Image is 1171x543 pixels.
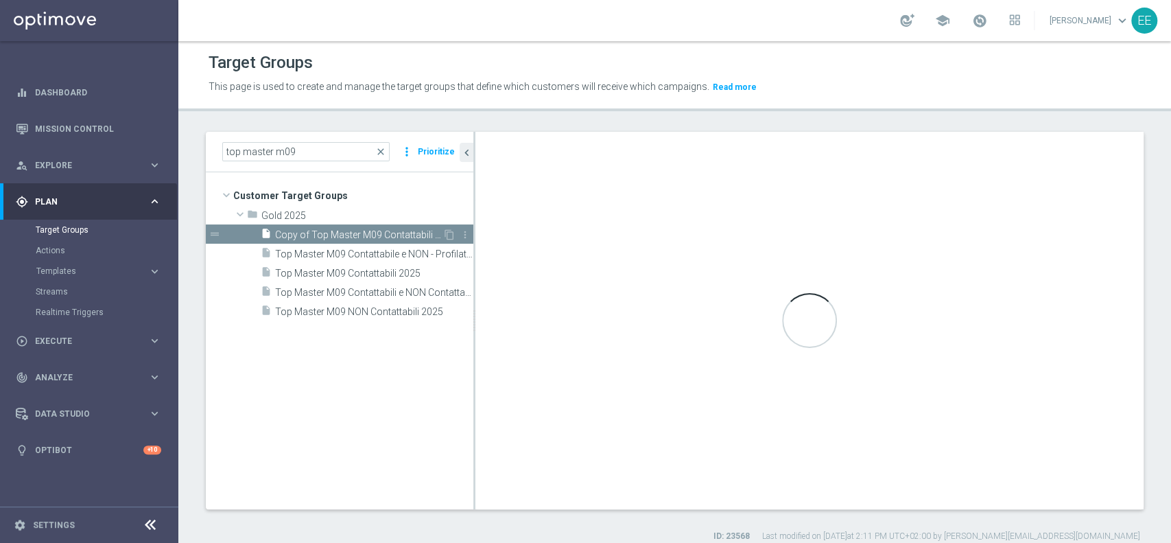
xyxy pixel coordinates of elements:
button: track_changes Analyze keyboard_arrow_right [15,372,162,383]
i: person_search [16,159,28,172]
label: Last modified on [DATE] at 2:11 PM UTC+02:00 by [PERSON_NAME][EMAIL_ADDRESS][DOMAIN_NAME] [762,531,1140,542]
span: Top Master M09 NON Contattabili 2025 [275,306,473,318]
i: keyboard_arrow_right [148,265,161,278]
a: Mission Control [35,111,161,147]
button: Mission Control [15,124,162,135]
span: Copy of Top Master M09 Contattabili 2025 [275,229,442,241]
h1: Target Groups [209,53,313,73]
i: equalizer [16,86,28,99]
input: Quick find group or folder [222,142,390,161]
i: more_vert [460,229,471,240]
i: keyboard_arrow_right [148,159,161,172]
div: Templates [36,267,148,275]
span: Top Master M09 Contattabile e NON - Profilati e NON [275,249,473,260]
i: insert_drive_file [261,247,272,263]
button: Templates keyboard_arrow_right [36,266,162,277]
div: Realtime Triggers [36,302,177,323]
i: keyboard_arrow_right [148,407,161,420]
div: Data Studio [16,408,148,420]
button: gps_fixed Plan keyboard_arrow_right [15,196,162,207]
div: Plan [16,196,148,208]
div: Actions [36,240,177,261]
span: Analyze [35,373,148,382]
span: Data Studio [35,410,148,418]
a: Optibot [35,432,143,468]
div: Optibot [16,432,161,468]
a: Realtime Triggers [36,307,143,318]
div: Mission Control [16,111,161,147]
button: Read more [711,80,758,95]
span: school [935,13,950,28]
i: lightbulb [16,444,28,457]
span: Customer Target Groups [233,186,473,205]
button: play_circle_outline Execute keyboard_arrow_right [15,336,162,347]
i: insert_drive_file [261,286,272,301]
button: Prioritize [416,143,457,161]
button: person_search Explore keyboard_arrow_right [15,160,162,171]
span: Templates [36,267,134,275]
i: keyboard_arrow_right [148,371,161,384]
div: Target Groups [36,220,177,240]
span: This page is used to create and manage the target groups that define which customers will receive... [209,81,709,92]
i: play_circle_outline [16,335,28,347]
span: close [375,146,386,157]
label: ID: 23568 [713,531,750,542]
i: track_changes [16,371,28,384]
a: Target Groups [36,224,143,235]
i: insert_drive_file [261,228,272,244]
div: Analyze [16,371,148,384]
div: EE [1131,8,1157,34]
span: Top Master M09 Contattabili 2025 [275,268,473,279]
a: Streams [36,286,143,297]
div: Templates [36,261,177,281]
div: Execute [16,335,148,347]
i: insert_drive_file [261,266,272,282]
div: Explore [16,159,148,172]
div: +10 [143,446,161,454]
div: Dashboard [16,74,161,111]
i: settings [14,519,26,531]
i: Duplicate Target group [444,229,455,240]
i: chevron_left [460,146,473,159]
i: folder [247,209,258,224]
button: chevron_left [460,143,473,162]
a: Settings [33,521,75,529]
button: equalizer Dashboard [15,87,162,98]
a: Actions [36,245,143,256]
span: Gold 2025 [261,210,473,222]
button: Data Studio keyboard_arrow_right [15,408,162,419]
button: lightbulb Optibot +10 [15,445,162,456]
i: keyboard_arrow_right [148,334,161,347]
span: Explore [35,161,148,170]
span: Top Master M09 Contattabili e NON Contattabili 2025 [275,287,473,299]
i: more_vert [400,142,414,161]
a: Dashboard [35,74,161,111]
i: gps_fixed [16,196,28,208]
div: Streams [36,281,177,302]
span: keyboard_arrow_down [1115,13,1130,28]
span: Plan [35,198,148,206]
a: [PERSON_NAME]keyboard_arrow_down [1048,10,1131,31]
span: Execute [35,337,148,345]
i: keyboard_arrow_right [148,195,161,208]
i: insert_drive_file [261,305,272,321]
